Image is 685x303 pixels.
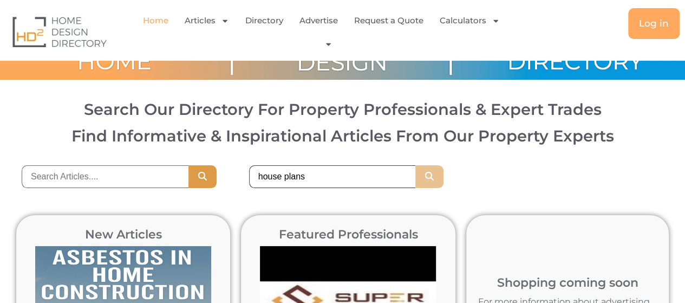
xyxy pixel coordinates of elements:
[188,165,217,188] button: Search
[354,8,423,33] a: Request a Quote
[22,165,188,188] input: Search Articles....
[17,128,668,144] h3: Find Informative & Inspirational Articles From Our Property Experts
[30,229,217,241] h2: New Articles
[185,8,229,33] a: Articles
[143,8,168,33] a: Home
[628,8,680,39] a: Log in
[249,165,416,188] input: Search Directory....
[639,19,669,28] span: Log in
[299,8,338,33] a: Advertise
[440,8,500,33] a: Calculators
[255,229,441,241] h2: Featured Professionals
[245,8,283,33] a: Directory
[415,165,443,188] button: Search
[17,101,668,117] h2: Search Our Directory For Property Professionals & Expert Trades
[140,8,511,55] nav: Menu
